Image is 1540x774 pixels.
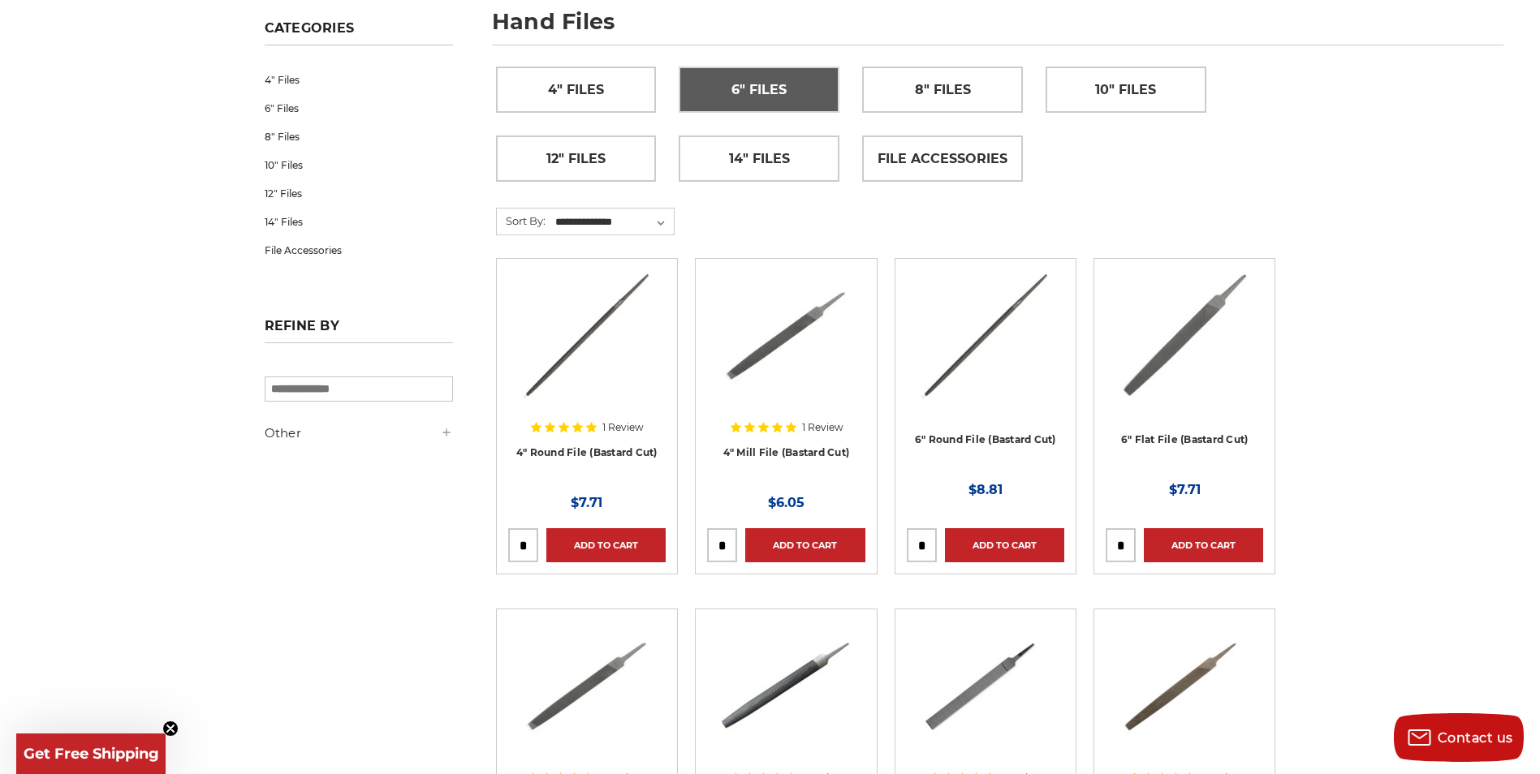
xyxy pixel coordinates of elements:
a: 8" Files [863,67,1022,112]
button: Contact us [1394,713,1524,762]
a: 6" Flat Bastard File [1106,270,1263,428]
a: 8" Files [265,123,453,151]
span: 10" Files [1095,76,1156,104]
a: Add to Cart [1144,528,1263,562]
a: 4" Files [265,66,453,94]
h5: Categories [265,20,453,45]
a: 4 Inch Round File Bastard Cut, Double Cut [508,270,666,428]
a: 6" Files [679,67,839,112]
img: 6" Flat Bastard File [1119,270,1250,400]
img: 8 Inch Lathe File, Single Cut [1119,621,1249,750]
a: 6" Files [265,94,453,123]
a: 12" Files [265,179,453,208]
a: File Accessories [265,236,453,264]
img: 4 Inch Round File Bastard Cut, Double Cut [521,270,653,400]
select: Sort By: [553,210,674,234]
span: $7.71 [1169,482,1201,497]
span: 12" Files [546,145,606,173]
a: 4" Mill File Bastard Cut [707,270,865,428]
span: Get Free Shipping [24,745,159,763]
span: File Accessories [878,145,1007,173]
a: 12" Files [497,136,656,181]
a: 14" Files [679,136,839,181]
a: 6 Inch Round File Bastard Cut, Double Cut [907,270,1064,428]
span: $7.71 [571,495,602,510]
a: 14" Files [265,208,453,236]
a: 4" Mill File (Bastard Cut) [723,446,850,458]
h5: Other [265,424,453,443]
span: 1 Review [802,423,843,432]
img: 6" Half round bastard file [721,621,851,750]
span: Contact us [1438,730,1513,746]
a: File Accessories [863,136,1022,181]
span: 4" Files [548,76,604,104]
img: 8" Mill Curved Tooth File with Tang [921,621,1050,750]
a: 6" Flat File (Bastard Cut) [1121,433,1249,445]
label: Sort By: [497,209,546,233]
a: 10" Files [265,151,453,179]
span: $8.81 [968,482,1003,497]
button: Close teaser [162,720,179,737]
span: 14" Files [729,145,790,173]
a: 4" Round File (Bastard Cut) [516,446,658,458]
div: Get Free ShippingClose teaser [16,733,166,774]
a: Add to Cart [745,528,865,562]
h5: Refine by [265,318,453,343]
a: 10" Files [1046,67,1206,112]
a: 6" Round File (Bastard Cut) [915,433,1056,445]
span: $6.05 [768,495,805,510]
a: Add to Cart [945,528,1064,562]
span: 8" Files [915,76,971,104]
img: 6 Inch Round File Bastard Cut, Double Cut [920,270,1051,400]
span: 6" Files [731,76,787,104]
span: 1 Review [602,423,644,432]
img: 4" Mill File Bastard Cut [721,270,851,400]
img: 6" Mill File Bastard Cut [522,621,652,750]
a: Add to Cart [546,528,666,562]
a: 4" Files [497,67,656,112]
h1: hand files [492,11,1503,45]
